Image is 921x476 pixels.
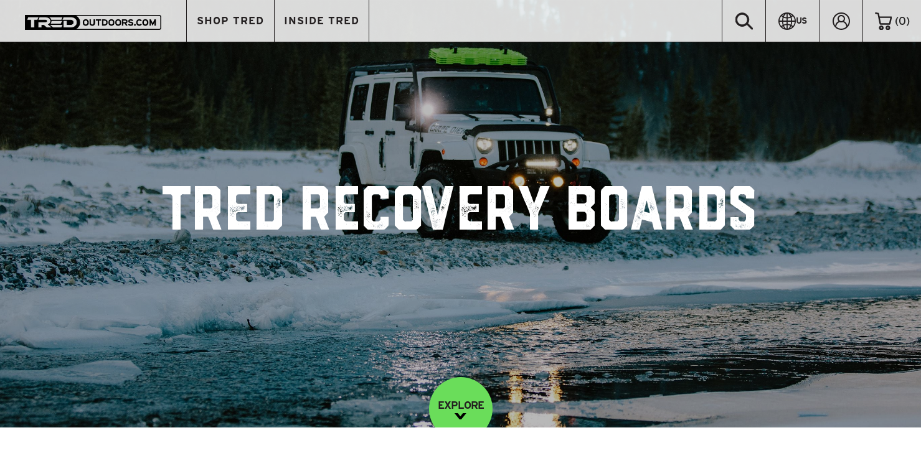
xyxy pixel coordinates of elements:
img: cart-icon [875,12,892,30]
span: 0 [899,15,906,27]
img: TRED Outdoors America [25,15,161,30]
img: down-image [455,413,466,419]
a: EXPLORE [429,377,493,441]
span: ( ) [895,16,910,27]
h1: TRED Recovery Boards [163,186,758,242]
span: INSIDE TRED [284,16,359,26]
span: SHOP TRED [197,16,264,26]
